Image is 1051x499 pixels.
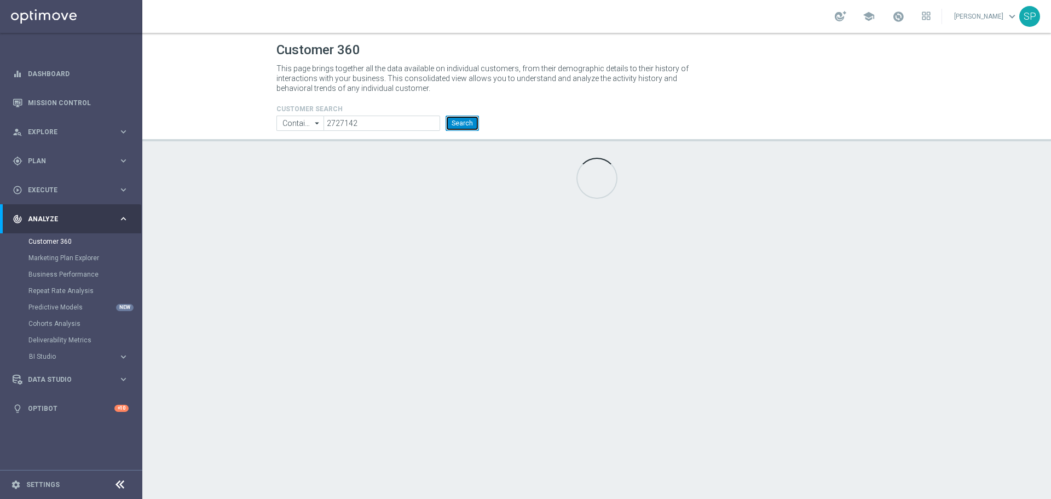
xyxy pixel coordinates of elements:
[11,480,21,490] i: settings
[12,70,129,78] button: equalizer Dashboard
[12,186,129,194] button: play_circle_outline Execute keyboard_arrow_right
[26,481,60,488] a: Settings
[13,185,118,195] div: Execute
[276,116,324,131] input: Contains
[13,394,129,423] div: Optibot
[13,69,22,79] i: equalizer
[28,266,141,283] div: Business Performance
[28,303,114,312] a: Predictive Models
[276,105,479,113] h4: CUSTOMER SEARCH
[28,270,114,279] a: Business Performance
[28,376,118,383] span: Data Studio
[1019,6,1040,27] div: SP
[28,336,114,345] a: Deliverability Metrics
[12,375,129,384] button: Data Studio keyboard_arrow_right
[324,116,440,131] input: Enter CID, Email, name or phone
[28,158,118,164] span: Plan
[114,405,129,412] div: +10
[28,299,141,316] div: Predictive Models
[12,99,129,107] button: Mission Control
[28,394,114,423] a: Optibot
[12,404,129,413] button: lightbulb Optibot +10
[118,214,129,224] i: keyboard_arrow_right
[12,128,129,136] button: person_search Explore keyboard_arrow_right
[118,185,129,195] i: keyboard_arrow_right
[28,348,141,365] div: BI Studio
[28,254,114,262] a: Marketing Plan Explorer
[13,404,22,414] i: lightbulb
[118,374,129,385] i: keyboard_arrow_right
[13,375,118,385] div: Data Studio
[118,156,129,166] i: keyboard_arrow_right
[28,187,118,193] span: Execute
[116,304,134,311] div: NEW
[28,283,141,299] div: Repeat Rate Analysis
[28,352,129,361] button: BI Studio keyboard_arrow_right
[13,59,129,88] div: Dashboard
[13,185,22,195] i: play_circle_outline
[118,352,129,362] i: keyboard_arrow_right
[446,116,479,131] button: Search
[863,10,875,22] span: school
[13,214,22,224] i: track_changes
[28,88,129,117] a: Mission Control
[28,332,141,348] div: Deliverability Metrics
[28,319,114,328] a: Cohorts Analysis
[13,214,118,224] div: Analyze
[276,42,917,58] h1: Customer 360
[28,216,118,222] span: Analyze
[13,88,129,117] div: Mission Control
[29,353,118,360] div: BI Studio
[28,233,141,250] div: Customer 360
[28,286,114,295] a: Repeat Rate Analysis
[953,8,1019,25] a: [PERSON_NAME]keyboard_arrow_down
[13,127,22,137] i: person_search
[276,64,698,93] p: This page brings together all the data available on individual customers, from their demographic ...
[28,59,129,88] a: Dashboard
[28,237,114,246] a: Customer 360
[12,157,129,165] button: gps_fixed Plan keyboard_arrow_right
[13,156,22,166] i: gps_fixed
[12,215,129,223] button: track_changes Analyze keyboard_arrow_right
[312,116,323,130] i: arrow_drop_down
[28,129,118,135] span: Explore
[1006,10,1018,22] span: keyboard_arrow_down
[28,250,141,266] div: Marketing Plan Explorer
[28,316,141,332] div: Cohorts Analysis
[13,156,118,166] div: Plan
[13,127,118,137] div: Explore
[118,127,129,137] i: keyboard_arrow_right
[29,353,107,360] span: BI Studio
